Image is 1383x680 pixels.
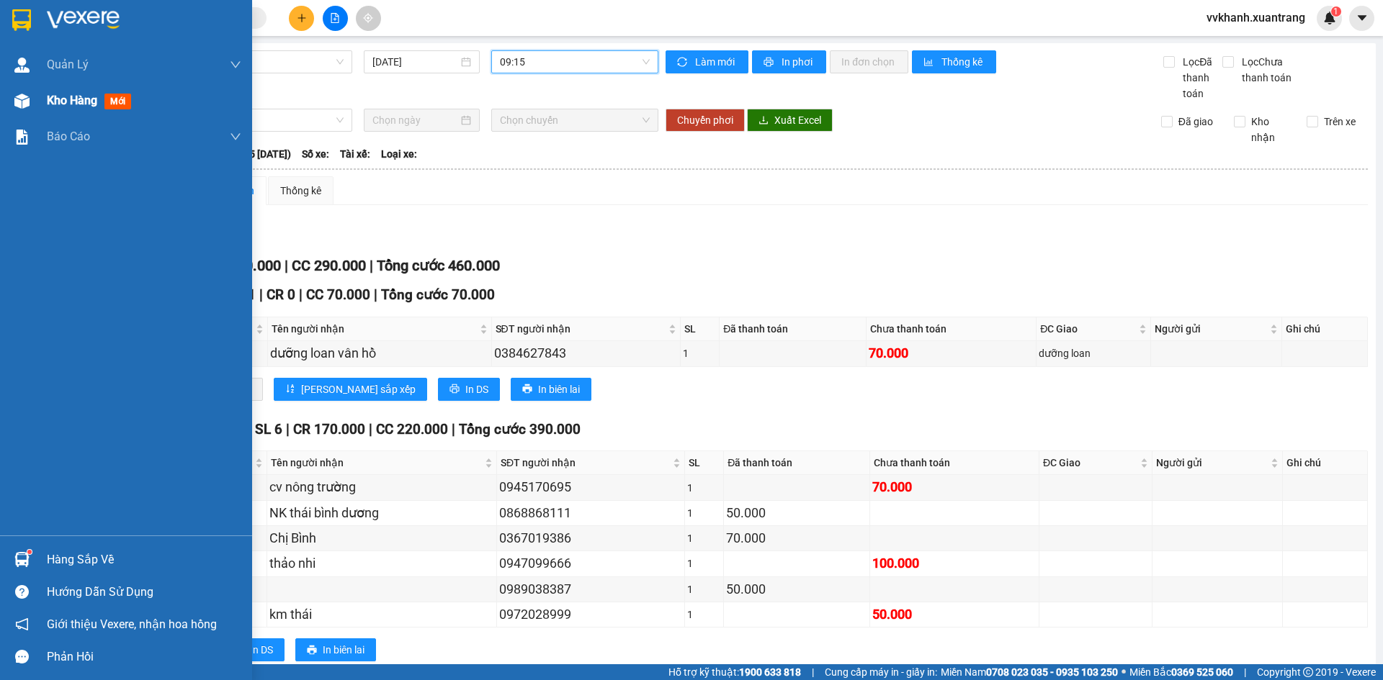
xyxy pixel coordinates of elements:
[499,604,682,625] div: 0972028999
[687,607,721,622] div: 1
[230,131,241,142] span: down
[1331,6,1341,17] sup: 1
[497,577,685,602] td: 0989038387
[872,553,1037,574] div: 100.000
[986,666,1118,678] strong: 0708 023 035 - 0935 103 250
[47,127,90,145] span: Báo cáo
[268,341,492,366] td: dưỡng loan vân hồ
[870,451,1039,475] th: Chưa thanh toán
[1177,54,1222,101] span: Lọc Đã thanh toán
[6,81,44,90] span: Người gửi:
[47,55,89,73] span: Quản Lý
[724,451,870,475] th: Đã thanh toán
[499,503,682,523] div: 0868868111
[14,94,30,109] img: warehouse-icon
[1171,666,1233,678] strong: 0369 525 060
[1318,114,1361,130] span: Trên xe
[494,343,678,363] div: 0384627843
[270,343,489,363] div: dưỡng loan vân hồ
[497,526,685,551] td: 0367019386
[747,109,833,132] button: downloadXuất Excel
[285,384,295,395] span: sort-ascending
[377,257,500,274] span: Tổng cước 460.000
[872,477,1037,497] div: 70.000
[145,38,210,52] span: 0943559551
[1236,54,1310,86] span: Lọc Chưa thanh toán
[301,381,416,397] span: [PERSON_NAME] sắp xếp
[1173,114,1219,130] span: Đã giao
[452,421,455,438] span: |
[271,455,482,471] span: Tên người nhận
[681,317,720,341] th: SL
[267,526,497,551] td: Chị Bình
[307,645,317,656] span: printer
[501,455,670,471] span: SĐT người nhận
[726,579,867,599] div: 50.000
[250,642,273,658] span: In DS
[1155,321,1266,337] span: Người gửi
[695,54,737,70] span: Làm mới
[1129,664,1233,680] span: Miền Bắc
[726,503,867,523] div: 50.000
[14,130,30,145] img: solution-icon
[687,480,721,496] div: 1
[764,57,776,68] span: printer
[465,381,488,397] span: In DS
[356,6,381,31] button: aim
[1040,321,1136,337] span: ĐC Giao
[812,664,814,680] span: |
[267,501,497,526] td: NK thái bình dương
[274,378,427,401] button: sort-ascending[PERSON_NAME] sắp xếp
[267,551,497,576] td: thảo nhi
[37,44,83,58] em: Logistics
[289,6,314,31] button: plus
[15,617,29,631] span: notification
[683,345,717,361] div: 1
[223,638,285,661] button: printerIn DS
[323,642,364,658] span: In biên lai
[47,615,217,633] span: Giới thiệu Vexere, nhận hoa hồng
[687,556,721,571] div: 1
[1195,9,1317,27] span: vvkhanh.xuantrang
[340,146,370,162] span: Tài xế:
[496,321,666,337] span: SĐT người nhận
[50,91,84,102] span: Chị Bình
[47,94,97,107] span: Kho hàng
[941,664,1118,680] span: Miền Nam
[825,664,937,680] span: Cung cấp máy in - giấy in:
[372,112,458,128] input: Chọn ngày
[499,553,682,574] div: 0947099666
[774,112,821,128] span: Xuất Excel
[1244,664,1246,680] span: |
[293,421,365,438] span: CR 170.000
[47,549,241,571] div: Hàng sắp về
[15,585,29,599] span: question-circle
[280,183,321,199] div: Thống kê
[497,501,685,526] td: 0868868111
[497,475,685,500] td: 0945170695
[1349,6,1374,31] button: caret-down
[499,579,682,599] div: 0989038387
[1283,451,1368,475] th: Ghi chú
[492,341,681,366] td: 0384627843
[292,257,366,274] span: CC 290.000
[285,257,288,274] span: |
[12,9,31,31] img: logo-vxr
[47,581,241,603] div: Hướng dẫn sử dụng
[923,57,936,68] span: bar-chart
[1122,669,1126,675] span: ⚪️
[116,14,210,36] span: VP [GEOGRAPHIC_DATA]
[330,13,340,23] span: file-add
[372,54,458,70] input: 13/10/2025
[830,50,908,73] button: In đơn chọn
[758,115,769,127] span: download
[720,317,867,341] th: Đã thanh toán
[687,581,721,597] div: 1
[104,94,131,109] span: mới
[687,505,721,521] div: 1
[1282,317,1368,341] th: Ghi chú
[497,602,685,627] td: 0972028999
[438,378,500,401] button: printerIn DS
[323,6,348,31] button: file-add
[269,477,494,497] div: cv nông trường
